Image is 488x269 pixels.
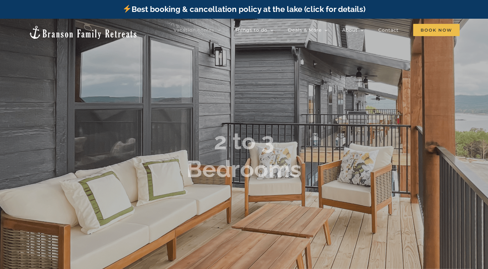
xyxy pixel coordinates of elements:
[378,24,399,36] a: Contact
[186,127,302,182] b: 2 to 3 Bedrooms
[378,28,399,32] span: Contact
[174,24,221,36] a: Vacation homes
[174,24,460,36] nav: Main Menu
[174,28,214,32] span: Vacation homes
[342,24,364,36] a: About
[288,24,328,36] a: Deals & More
[123,5,131,13] img: ⚡️
[413,24,460,36] a: Book Now
[342,28,358,32] span: About
[28,25,138,40] img: Branson Family Retreats Logo
[123,5,365,14] a: Best booking & cancellation policy at the lake (click for details)
[288,28,322,32] span: Deals & More
[235,28,267,32] span: Things to do
[235,24,274,36] a: Things to do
